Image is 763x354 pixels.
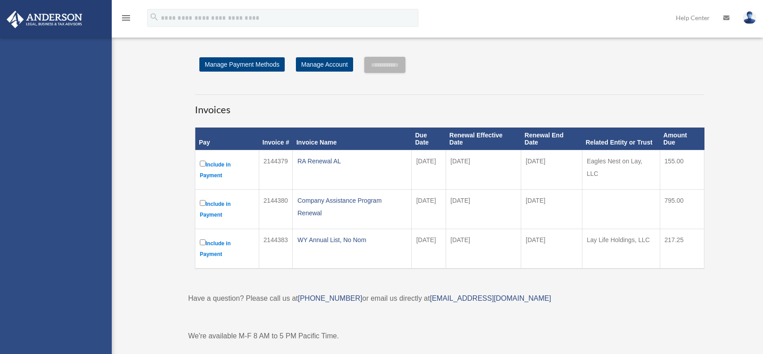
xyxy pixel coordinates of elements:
td: 2144383 [259,229,293,269]
td: Eagles Nest on Lay, LLC [582,150,660,190]
a: [PHONE_NUMBER] [298,294,362,302]
p: We're available M-F 8 AM to 5 PM Pacific Time. [188,330,711,342]
th: Related Entity or Trust [582,128,660,150]
th: Pay [195,128,259,150]
td: [DATE] [412,229,446,269]
input: Include in Payment [200,200,206,206]
label: Include in Payment [200,159,254,181]
td: 217.25 [660,229,704,269]
td: Lay Life Holdings, LLC [582,229,660,269]
td: 2144379 [259,150,293,190]
td: 155.00 [660,150,704,190]
th: Due Date [412,128,446,150]
img: Anderson Advisors Platinum Portal [4,11,85,28]
a: Manage Payment Methods [199,57,285,72]
th: Renewal Effective Date [446,128,521,150]
td: [DATE] [521,190,582,229]
td: [DATE] [446,229,521,269]
td: [DATE] [521,229,582,269]
td: [DATE] [412,150,446,190]
a: [EMAIL_ADDRESS][DOMAIN_NAME] [430,294,551,302]
th: Invoice # [259,128,293,150]
p: Have a question? Please call us at or email us directly at [188,292,711,305]
div: WY Annual List, No Nom [297,234,407,246]
i: search [149,12,159,22]
th: Renewal End Date [521,128,582,150]
img: User Pic [743,11,756,24]
h3: Invoices [195,94,704,117]
a: menu [121,16,131,23]
label: Include in Payment [200,198,254,220]
input: Include in Payment [200,161,206,166]
th: Amount Due [660,128,704,150]
td: [DATE] [446,150,521,190]
div: Company Assistance Program Renewal [297,194,407,219]
td: 795.00 [660,190,704,229]
td: [DATE] [521,150,582,190]
td: [DATE] [412,190,446,229]
td: [DATE] [446,190,521,229]
label: Include in Payment [200,238,254,260]
i: menu [121,13,131,23]
input: Include in Payment [200,239,206,245]
a: Manage Account [296,57,353,72]
td: 2144380 [259,190,293,229]
div: RA Renewal AL [297,155,407,167]
th: Invoice Name [293,128,412,150]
